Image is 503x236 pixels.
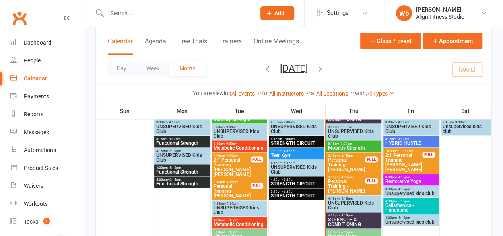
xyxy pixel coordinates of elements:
span: Mobility Strength [213,117,265,122]
span: - 9:00am [167,137,180,141]
span: UNSUPERVISED Kids Club [270,124,322,134]
span: UNSUPERVISED Kids Club [156,153,208,162]
span: UNSUPERVISED Kids Club [328,129,380,138]
span: 2:00pm [213,154,251,158]
span: 5:30pm [213,230,265,234]
div: Waivers [24,183,43,189]
a: Automations [10,141,84,159]
span: 3:30pm [385,187,437,191]
div: FULL [251,156,263,162]
div: Tasks [24,218,38,225]
th: Fri [383,103,440,119]
span: - 9:00am [282,121,295,124]
span: - 4:15pm [397,187,410,191]
span: - 9:00am [396,137,409,141]
span: 4:15pm [156,149,208,153]
div: Align Fitness Studio [416,13,464,20]
span: Unsupervised kids club [385,191,437,196]
span: 4:30pm [270,178,322,181]
button: Appointment [423,33,482,49]
a: Clubworx [10,8,29,28]
a: All Locations [316,90,355,97]
span: 3:15pm [213,180,251,184]
button: Free Trials [178,37,207,55]
span: Unsupervised kids club [385,220,437,224]
div: FULL [365,156,378,162]
span: - 5:15pm [225,218,238,222]
span: STRENGTH CIRCUIT [270,193,322,198]
button: Class / Event [360,33,421,49]
span: - 4:15pm [397,176,410,179]
span: - 5:15pm [397,216,410,220]
span: 8:15am [385,137,437,141]
span: 5:30pm [156,178,208,181]
span: - 5:15pm [168,166,181,170]
a: Messages [10,123,84,141]
span: 5:30pm [328,230,380,234]
span: HYBRID HUSTLE [385,141,437,146]
span: UNSUPERVISED Kids Club [213,129,265,138]
a: Payments [10,88,84,105]
th: Wed [268,103,325,119]
div: Product Sales [24,165,58,171]
button: [DATE] [280,62,308,74]
th: Sat [440,103,491,119]
div: Reports [24,111,43,117]
span: UNSUPERVISED Kids Club [213,205,265,215]
div: Automations [24,147,56,153]
span: 8:00am [213,125,265,129]
span: Mobility Strength [328,146,380,150]
span: STRENGTH & CONDITIONING [328,112,380,122]
a: Workouts [10,195,84,213]
span: Personal Training - [PERSON_NAME] [328,179,365,193]
a: All Instructors [269,90,311,97]
span: STRENGTH & CONDITIONING [328,217,380,227]
span: Calisthenics - Handstand [385,203,437,213]
span: Metabolic Conditioning [213,222,265,227]
span: 8:15am [328,142,380,146]
span: Personal Training - [PERSON_NAME] [328,158,365,172]
div: Dashboard [24,39,51,46]
div: Payments [24,93,49,99]
span: 5:30pm [270,190,322,193]
span: 2:1 Personal Training - [PERSON_NAME] [PERSON_NAME]... [385,153,423,177]
button: Calendar [108,37,133,55]
a: Calendar [10,70,84,88]
div: FULL [422,152,435,158]
th: Tue [211,103,268,119]
span: 8:00am [156,121,208,124]
span: - 6:15pm [340,230,353,234]
span: - 5:15pm [168,149,181,153]
span: - 5:15pm [340,197,353,201]
div: [PERSON_NAME] [416,6,464,13]
span: 4:15pm [213,202,265,205]
a: Reports [10,105,84,123]
span: 4:30pm [328,214,380,217]
div: Workouts [24,201,48,207]
span: - 6:15pm [282,190,295,193]
div: Wb [396,5,412,21]
div: People [24,57,41,64]
strong: at [311,90,316,96]
span: Restorative Yoga [385,179,437,184]
div: FULL [365,178,378,184]
a: All Types [366,90,395,97]
strong: for [262,90,269,96]
span: 4:15pm [270,161,322,165]
span: - 9:00am [339,125,352,129]
span: - 6:15pm [225,230,238,234]
span: Add [274,10,284,16]
span: Unsupervised kids club [442,124,489,134]
button: Day [107,61,136,76]
button: Online Meetings [254,37,299,55]
span: - 11:00am [398,149,413,153]
span: - 5:15pm [340,214,353,217]
a: Waivers [10,177,84,195]
span: 3:15pm [328,176,365,179]
span: 4:30pm [156,166,208,170]
a: Tasks 1 [10,213,84,231]
button: Week [136,61,169,76]
th: Thu [325,103,383,119]
a: People [10,52,84,70]
span: 8:00am [328,125,380,129]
